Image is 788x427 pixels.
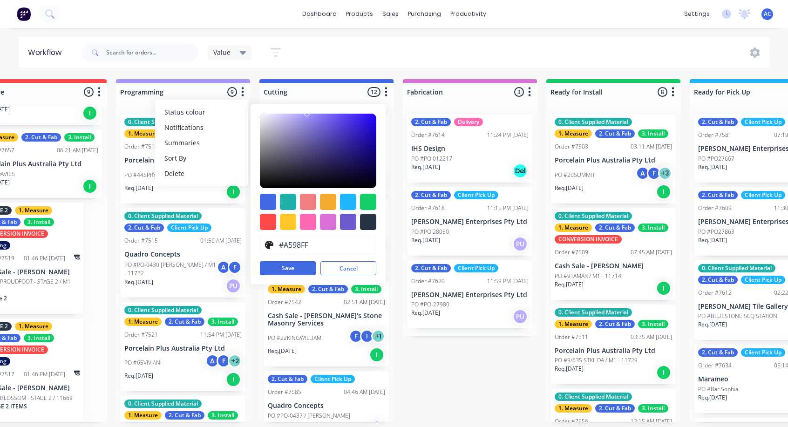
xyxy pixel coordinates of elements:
div: F [349,329,363,343]
p: Req. [DATE] [698,163,727,171]
div: 03:11 AM [DATE] [631,142,672,151]
div: Order #7585 [268,388,301,396]
div: 0. Client Supplied Material [555,118,632,126]
div: + 1 [371,329,385,343]
div: Order #7634 [698,361,732,370]
div: 0. Client Supplied Material1. Measure2. Cut & Fab3. InstallOrder #751103:35 AM [DATE]Porcelain Pl... [551,305,676,385]
div: A [205,354,219,368]
div: 11:24 PM [DATE] [487,131,529,139]
div: Del [513,163,528,178]
div: PU [513,237,528,251]
div: #f08080 [300,194,316,210]
div: 01:46 PM [DATE] [24,370,65,379]
div: A [217,260,231,274]
div: 2. Cut & Fab [124,224,164,232]
div: CONVERSION INVOICE [555,235,622,244]
div: 3. Install [638,404,668,413]
span: Status colour [164,107,205,117]
div: 3. Install [64,133,95,142]
div: 02:51 AM [DATE] [344,298,385,306]
div: 1. Measure [15,322,52,331]
div: Client Pick Up [311,375,355,383]
p: [PERSON_NAME] Enterprises Pty Ltd [411,291,529,299]
div: products [341,7,378,21]
div: 2. Cut & Fab [698,276,738,284]
div: Order #7515 [124,237,158,245]
div: Order #7618 [411,204,445,212]
div: Order #7609 [698,204,732,212]
p: PO #PO27667 [698,155,734,163]
div: #ffc82c [280,214,296,230]
button: Save [260,261,316,275]
div: #273444 [360,214,376,230]
div: Order #7612 [698,289,732,297]
div: A [636,166,650,180]
div: 1. Measure [268,285,305,293]
div: 0. Client Supplied Material [555,308,632,317]
p: Porcelain Plus Australia Pty Ltd [555,347,672,355]
div: + 2 [228,354,242,368]
div: 2. Cut & Fab [165,318,204,326]
div: 3. Install [24,334,54,342]
span: AC [764,10,771,18]
div: 2. Cut & Fab [411,264,451,272]
button: Delete [155,166,248,181]
p: Cash Sale - [PERSON_NAME]'s Stone Masonry Services [268,312,385,328]
p: Req. [DATE] [698,236,727,244]
p: PO #PO-27980 [411,300,449,309]
button: Sort By [155,150,248,166]
div: 2. Cut & Fab [595,404,635,413]
button: Status colour [155,104,248,120]
div: 0. Client Supplied Material [124,212,202,220]
p: PO #22KINGWILLIAM [268,334,321,342]
div: 3. Install [24,218,54,226]
div: 12:15 AM [DATE] [631,417,672,426]
div: I [656,281,671,296]
div: Client Pick Up [167,224,211,232]
div: 3. Install [208,318,238,326]
div: 0. Client Supplied Material1. Measure2. Cut & Fab3. InstallCONVERSION INVOICEOrder #750907:45 AM ... [551,208,676,300]
div: 0. Client Supplied Material [124,118,202,126]
p: PO #65VIVIANI [124,359,162,367]
div: PU [226,278,241,293]
div: 1. Measure [555,404,592,413]
p: Quadro Concepts [268,402,385,410]
p: Req. [DATE] [698,320,727,329]
div: 07:45 AM [DATE] [631,248,672,257]
div: Client Pick Up [741,276,785,284]
div: Order #7581 [698,131,732,139]
div: 0. Client Supplied Material [124,400,202,408]
div: sales [378,7,403,21]
div: Client Pick Up [741,191,785,199]
div: Order #7620 [411,277,445,285]
div: 2. Cut & Fab [698,348,738,357]
div: #1fb6ff [340,194,356,210]
div: Workflow [28,47,66,58]
input: Search for orders... [106,43,198,62]
div: #4169e1 [260,194,276,210]
div: Client Pick Up [454,264,498,272]
p: Req. [DATE] [555,280,584,289]
p: PO #PO27863 [698,228,734,236]
p: PO #PO-0437 / [PERSON_NAME] [268,412,350,420]
div: productivity [446,7,491,21]
div: 1. Measure [555,129,592,138]
p: Quadro Concepts [124,251,242,258]
div: 0. Client Supplied Material1. Measure2. Cut & Fab3. InstallOrder #752111:54 PM [DATE]Porcelain Pl... [121,302,245,392]
div: 0. Client Supplied Material1. Measure2. Cut & Fab3. InstallOrder #751412:49 AM [DATE]Porcelain Pl... [121,114,245,203]
div: Order #7503 [555,142,588,151]
div: 1. Measure2. Cut & Fab3. InstallOrder #754202:51 AM [DATE]Cash Sale - [PERSON_NAME]'s Stone Mason... [264,281,389,367]
div: 01:46 PM [DATE] [24,254,65,263]
div: #f6ab2f [320,194,336,210]
div: 2. Cut & Fab [21,133,61,142]
div: Order #7542 [268,298,301,306]
div: 01:56 AM [DATE] [200,237,242,245]
div: #20b2aa [280,194,296,210]
div: F [217,354,231,368]
div: Order #7521 [124,331,158,339]
div: I [656,184,671,199]
div: 2. Cut & Fab [165,411,204,420]
div: Order #7511 [555,333,588,341]
div: 11:59 PM [DATE] [487,277,529,285]
p: PO #BLUESTONE SCQ STATION [698,312,777,320]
